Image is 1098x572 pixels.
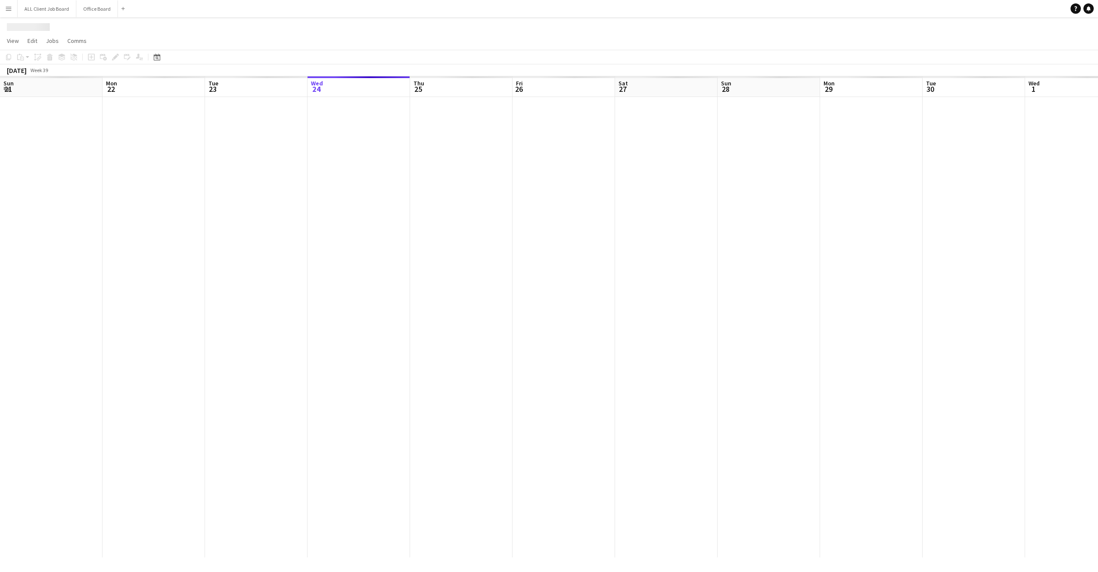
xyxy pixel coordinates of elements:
span: Edit [27,37,37,45]
span: 26 [515,84,523,94]
div: [DATE] [7,66,27,75]
span: 1 [1027,84,1040,94]
span: 30 [925,84,936,94]
span: Fri [516,79,523,87]
span: 23 [207,84,218,94]
a: Comms [64,35,90,46]
span: Mon [823,79,835,87]
button: Office Board [76,0,118,17]
span: Sat [618,79,628,87]
span: Jobs [46,37,59,45]
button: ALL Client Job Board [18,0,76,17]
span: 25 [412,84,424,94]
a: Jobs [42,35,62,46]
span: 29 [822,84,835,94]
span: Mon [106,79,117,87]
span: 28 [720,84,731,94]
span: Tue [208,79,218,87]
span: Wed [311,79,323,87]
span: View [7,37,19,45]
span: Tue [926,79,936,87]
span: Sun [3,79,14,87]
a: View [3,35,22,46]
span: 21 [2,84,14,94]
span: Week 39 [28,67,50,73]
span: Comms [67,37,87,45]
span: 24 [310,84,323,94]
span: 27 [617,84,628,94]
span: 22 [105,84,117,94]
span: Wed [1029,79,1040,87]
a: Edit [24,35,41,46]
span: Thu [413,79,424,87]
span: Sun [721,79,731,87]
